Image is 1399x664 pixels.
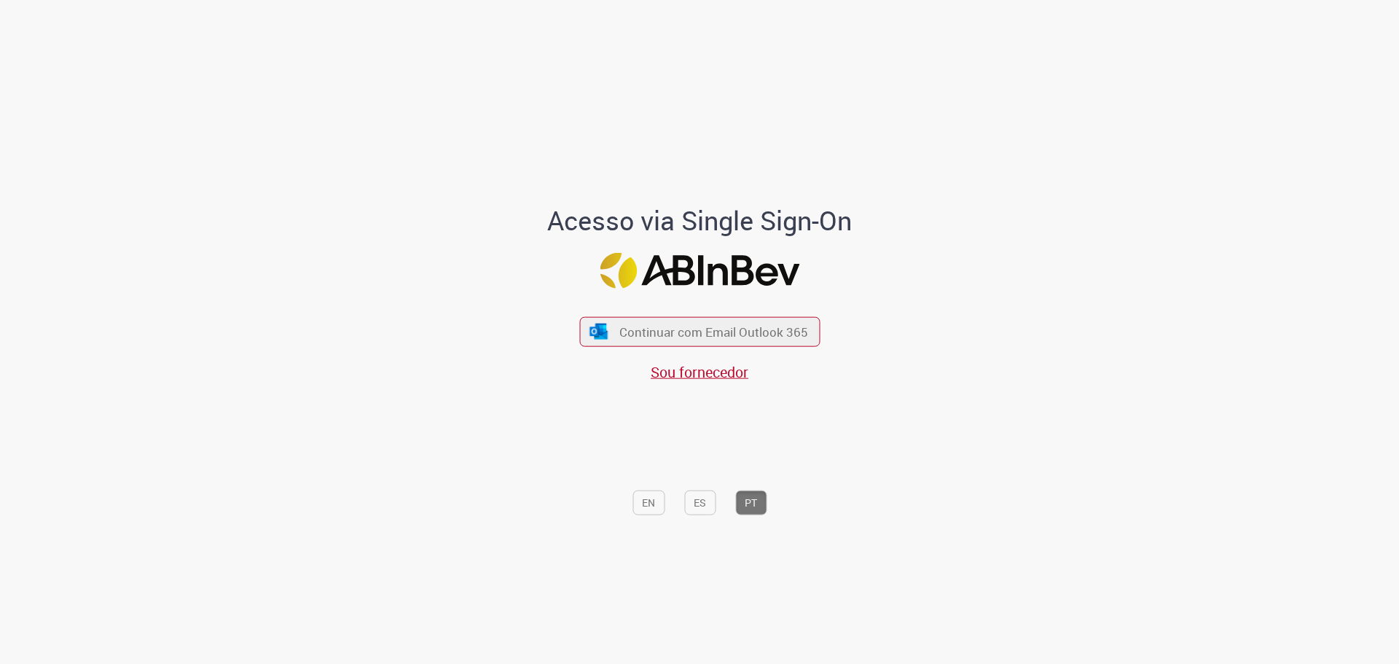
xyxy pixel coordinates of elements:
button: PT [735,490,767,515]
h1: Acesso via Single Sign-On [498,206,902,235]
button: ícone Azure/Microsoft 360 Continuar com Email Outlook 365 [579,316,820,346]
a: Sou fornecedor [651,362,748,382]
button: EN [632,490,665,515]
button: ES [684,490,716,515]
span: Continuar com Email Outlook 365 [619,324,808,340]
img: ícone Azure/Microsoft 360 [589,324,609,339]
img: Logo ABInBev [600,252,799,288]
